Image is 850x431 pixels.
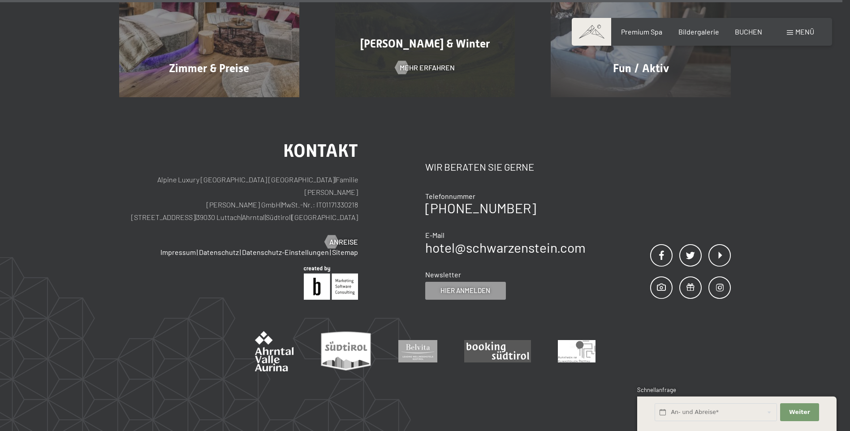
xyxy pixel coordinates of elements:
[637,386,676,393] span: Schnellanfrage
[291,213,292,221] span: |
[195,213,196,221] span: |
[678,27,719,36] a: Bildergalerie
[265,213,266,221] span: |
[735,27,762,36] a: BUCHEN
[283,140,358,161] span: Kontakt
[616,87,671,97] span: Mehr erfahren
[400,63,455,73] span: Mehr erfahren
[280,200,281,209] span: |
[169,62,249,75] span: Zimmer & Preise
[184,87,239,97] span: Mehr erfahren
[197,248,198,256] span: |
[425,200,536,216] a: [PHONE_NUMBER]
[160,248,196,256] a: Impressum
[241,213,242,221] span: |
[199,248,239,256] a: Datenschutz
[425,231,444,239] span: E-Mail
[329,237,358,247] span: Anreise
[360,37,490,50] span: [PERSON_NAME] & Winter
[339,237,413,246] span: Einwilligung Marketing*
[240,248,241,256] span: |
[795,27,814,36] span: Menü
[425,239,586,255] a: hotel@schwarzenstein.com
[242,248,329,256] a: Datenschutz-Einstellungen
[332,248,358,256] a: Sitemap
[330,248,331,256] span: |
[613,62,669,75] span: Fun / Aktiv
[789,408,810,416] span: Weiter
[304,266,358,300] img: Brandnamic GmbH | Leading Hospitality Solutions
[440,286,490,295] span: Hier anmelden
[425,161,534,172] span: Wir beraten Sie gerne
[335,175,336,184] span: |
[425,192,475,200] span: Telefonnummer
[780,403,819,422] button: Weiter
[425,270,461,279] span: Newsletter
[325,237,358,247] a: Anreise
[621,27,662,36] a: Premium Spa
[636,409,639,417] span: 1
[119,173,358,224] p: Alpine Luxury [GEOGRAPHIC_DATA] [GEOGRAPHIC_DATA] Familie [PERSON_NAME] [PERSON_NAME] GmbH MwSt.-...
